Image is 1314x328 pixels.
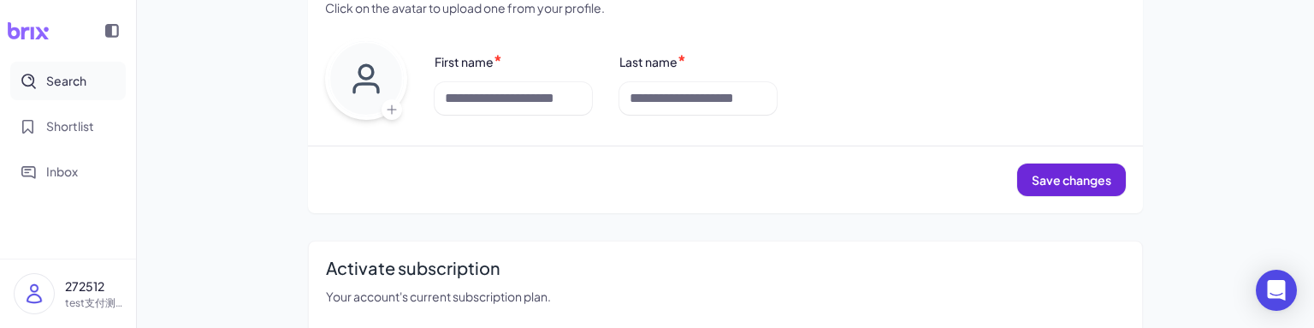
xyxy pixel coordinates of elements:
[1256,270,1297,311] div: Open Intercom Messenger
[619,54,678,69] label: Last name
[10,152,126,191] button: Inbox
[325,38,407,125] div: Upload avatar
[65,295,122,311] p: test支付测试2
[46,163,78,181] span: Inbox
[435,54,494,69] label: First name
[1017,164,1126,196] button: Save changes
[15,274,54,313] img: user_logo.png
[10,107,126,146] button: Shortlist
[46,72,86,90] span: Search
[46,117,94,135] span: Shortlist
[1032,172,1111,188] span: Save changes
[10,62,126,100] button: Search
[65,277,122,295] p: 272512
[326,255,1125,281] h2: Activate subscription
[326,288,1125,306] p: Your account's current subscription plan.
